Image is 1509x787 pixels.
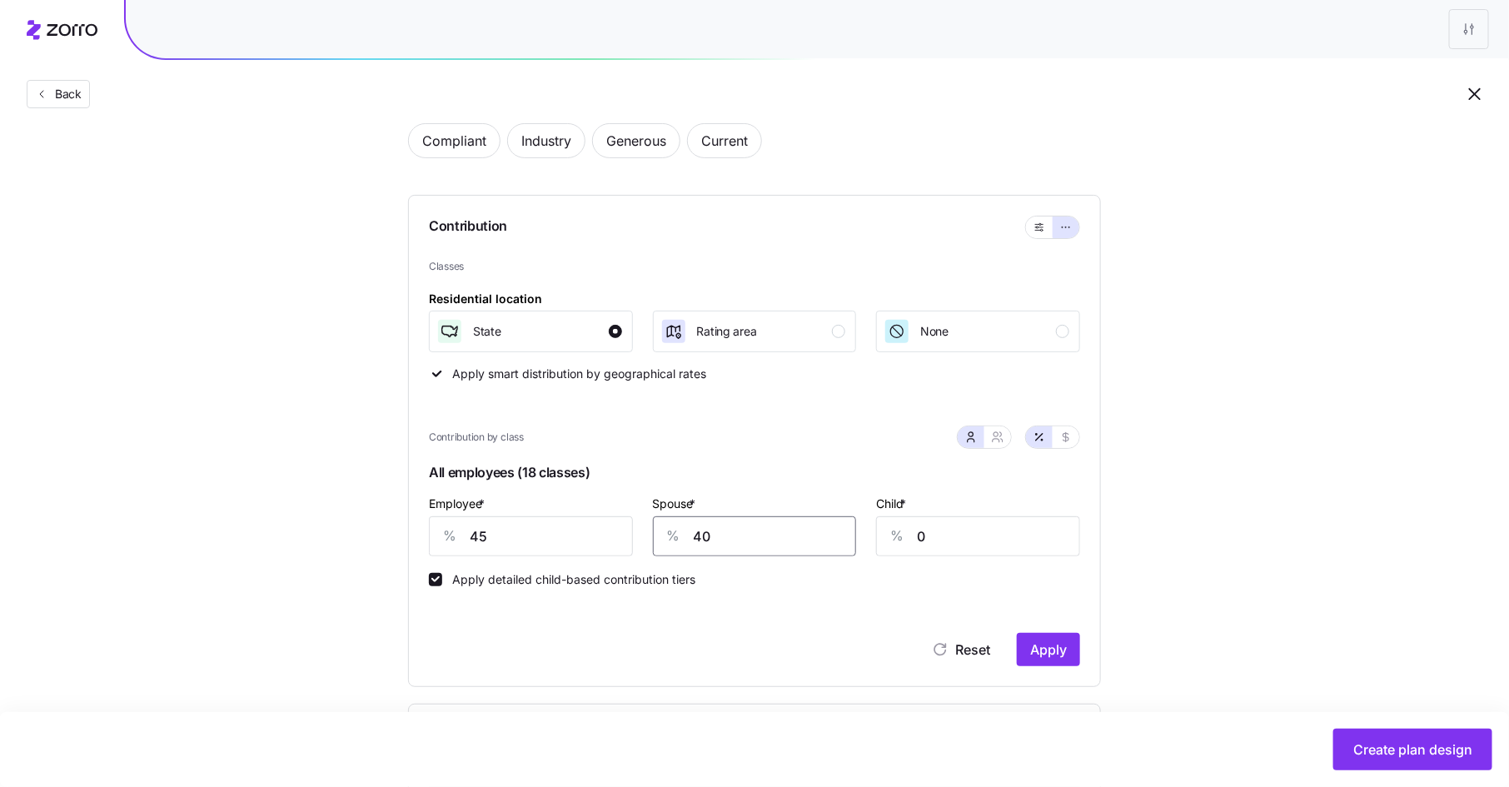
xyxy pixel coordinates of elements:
span: Back [48,86,82,102]
label: Child [876,495,909,513]
span: Reset [955,640,990,660]
button: Apply [1017,633,1080,666]
label: Spouse [653,495,700,513]
div: % [430,517,470,555]
label: Apply detailed child-based contribution tiers [442,573,695,586]
button: Compliant [408,123,501,158]
div: Residential location [429,290,542,308]
span: Apply [1030,640,1067,660]
div: % [877,517,917,555]
button: Current [687,123,762,158]
button: Industry [507,123,585,158]
button: Create plan design [1333,729,1492,770]
span: Generous [606,124,666,157]
span: State [473,323,501,340]
span: Compliant [422,124,486,157]
label: Employee [429,495,488,513]
span: Create plan design [1353,740,1472,760]
div: % [654,517,694,555]
span: Contribution by class [429,430,524,446]
span: Classes [429,259,1080,275]
span: None [920,323,949,340]
button: Reset [919,633,1004,666]
span: All employees (18 classes) [429,459,1080,493]
button: Back [27,80,90,108]
span: Rating area [697,323,757,340]
button: Generous [592,123,680,158]
span: Current [701,124,748,157]
span: Contribution [429,216,507,239]
span: Industry [521,124,571,157]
